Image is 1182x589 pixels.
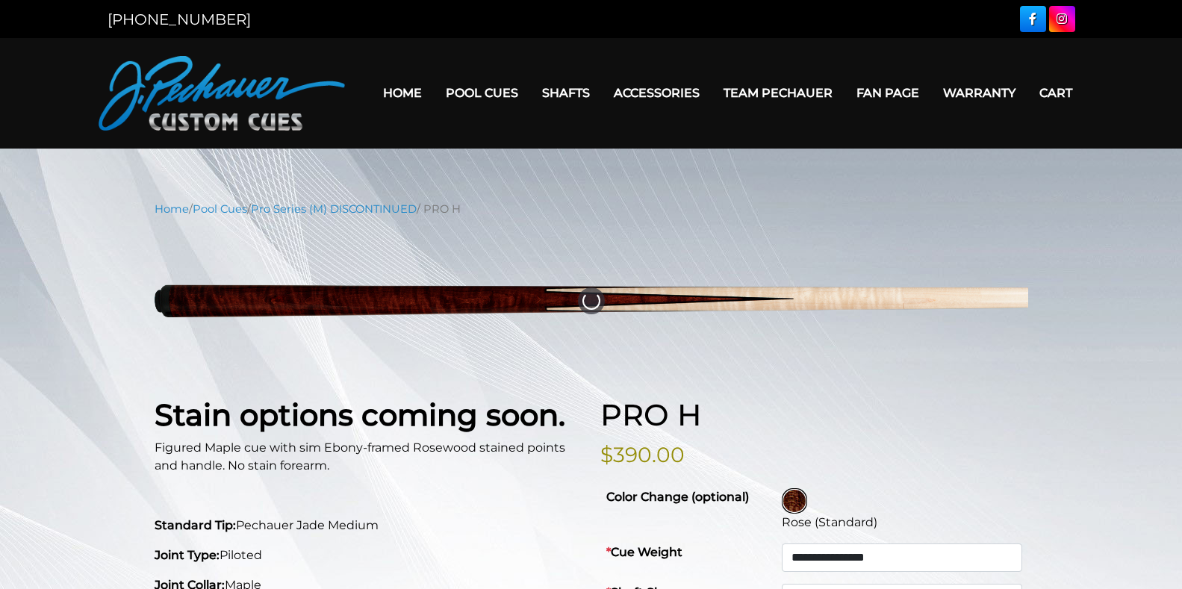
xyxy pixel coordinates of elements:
img: Rose [783,490,806,512]
a: Accessories [602,74,712,112]
a: Shafts [530,74,602,112]
strong: Standard Tip: [155,518,236,532]
a: Pool Cues [193,202,247,216]
a: Warranty [931,74,1027,112]
nav: Breadcrumb [155,201,1028,217]
img: Pechauer Custom Cues [99,56,345,131]
a: Home [155,202,189,216]
a: [PHONE_NUMBER] [108,10,251,28]
a: Team Pechauer [712,74,844,112]
strong: Joint Type: [155,548,220,562]
p: Figured Maple cue with sim Ebony-framed Rosewood stained points and handle. No stain forearm. [155,439,582,475]
strong: Cue Weight [606,545,682,559]
a: Pool Cues [434,74,530,112]
strong: Stain options coming soon. [155,396,565,433]
h1: PRO H [600,397,1028,433]
a: Fan Page [844,74,931,112]
a: Home [371,74,434,112]
div: Rose (Standard) [782,514,1021,532]
a: Cart [1027,74,1084,112]
p: Pechauer Jade Medium [155,517,582,535]
strong: Color Change (optional) [606,490,749,504]
bdi: $390.00 [600,442,685,467]
p: Piloted [155,546,582,564]
a: Pro Series (M) DISCONTINUED [251,202,417,216]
